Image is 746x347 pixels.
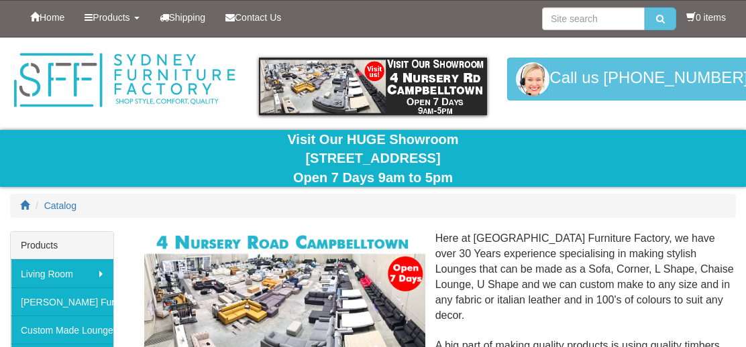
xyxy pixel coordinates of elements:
div: Visit Our HUGE Showroom [STREET_ADDRESS] Open 7 Days 9am to 5pm [10,130,736,188]
a: [PERSON_NAME] Furniture [11,287,113,316]
a: Living Room [11,259,113,287]
a: Custom Made Lounges [11,316,113,344]
a: Products [74,1,149,34]
img: Sydney Furniture Factory [10,51,239,110]
a: Catalog [44,200,76,211]
span: Contact Us [235,12,281,23]
a: Contact Us [215,1,291,34]
a: Home [20,1,74,34]
span: Home [40,12,64,23]
span: Shipping [169,12,206,23]
a: Shipping [150,1,216,34]
input: Site search [542,7,645,30]
img: showroom.gif [259,58,488,115]
li: 0 items [686,11,726,24]
span: Products [93,12,129,23]
div: Products [11,232,113,259]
